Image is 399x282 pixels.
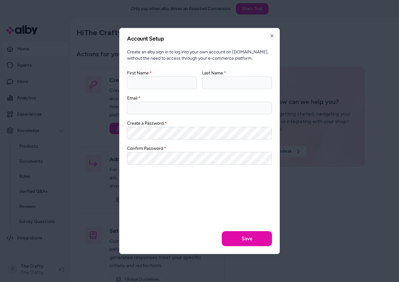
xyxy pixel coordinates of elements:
h2: Account Setup [127,36,272,41]
button: Save [222,231,272,246]
label: Email [127,95,141,101]
label: Create a Password [127,121,167,126]
label: Confirm Password [127,146,166,151]
label: First Name [127,70,152,76]
label: Last Name [202,70,226,76]
p: Create an alby sign in to log into your own account on [DOMAIN_NAME], without the need to access ... [127,49,272,62]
